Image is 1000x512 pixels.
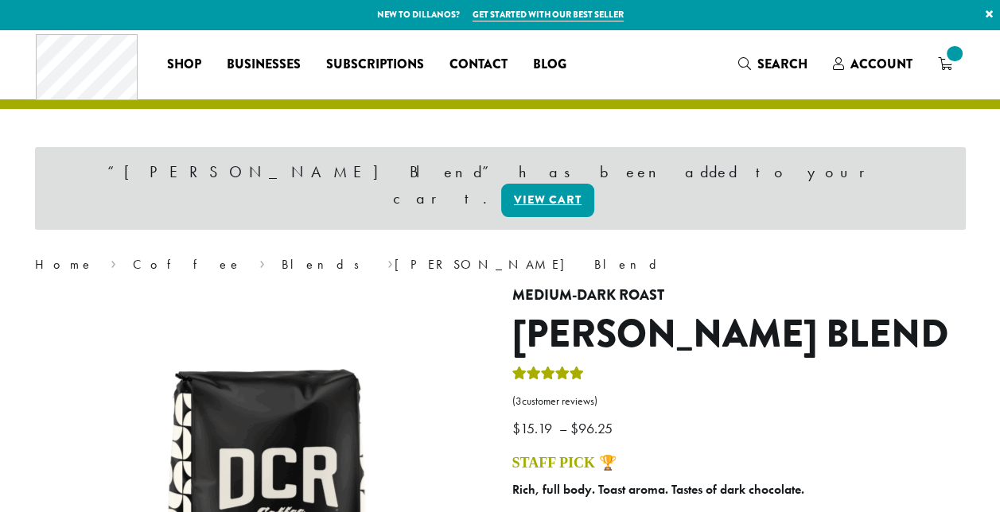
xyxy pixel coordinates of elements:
[512,481,804,498] b: Rich, full body. Toast aroma. Tastes of dark chocolate.
[133,256,242,273] a: Coffee
[512,287,966,304] h4: Medium-Dark Roast
[473,8,624,21] a: Get started with our best seller
[282,256,370,273] a: Blends
[570,419,578,437] span: $
[35,147,966,230] div: “[PERSON_NAME] Blend” has been added to your cart.
[501,184,594,217] a: View cart
[512,364,584,388] div: Rated 4.67 out of 5
[449,55,508,75] span: Contact
[326,55,424,75] span: Subscriptions
[533,55,566,75] span: Blog
[35,256,94,273] a: Home
[387,250,392,274] span: ›
[111,250,116,274] span: ›
[757,55,807,73] span: Search
[512,419,520,437] span: $
[850,55,912,73] span: Account
[259,250,265,274] span: ›
[559,419,567,437] span: –
[570,419,617,437] bdi: 96.25
[512,394,966,409] a: (3customer reviews)
[227,55,301,75] span: Businesses
[167,55,201,75] span: Shop
[516,394,522,408] span: 3
[35,255,966,274] nav: Breadcrumb
[726,51,820,77] a: Search
[512,419,556,437] bdi: 15.19
[512,312,966,358] h1: [PERSON_NAME] Blend
[512,455,617,471] a: STAFF PICK 🏆
[154,52,214,77] a: Shop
